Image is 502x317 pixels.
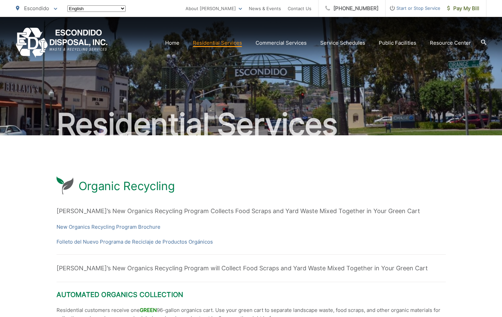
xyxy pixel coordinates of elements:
[57,206,446,216] p: [PERSON_NAME]’s New Organics Recycling Program Collects Food Scraps and Yard Waste Mixed Together...
[193,39,242,47] a: Residential Services
[288,4,311,13] a: Contact Us
[57,291,446,299] h2: Automated Organics Collection
[140,307,157,313] span: GREEN
[249,4,281,13] a: News & Events
[185,4,242,13] a: About [PERSON_NAME]
[379,39,416,47] a: Public Facilities
[256,39,307,47] a: Commercial Services
[16,28,108,58] a: EDCD logo. Return to the homepage.
[24,5,49,12] span: Escondido
[430,39,471,47] a: Resource Center
[320,39,365,47] a: Service Schedules
[57,223,160,231] a: New Organics Recycling Program Brochure
[447,4,479,13] span: Pay My Bill
[165,39,179,47] a: Home
[67,5,126,12] select: Select a language
[57,238,213,246] a: Folleto del Nuevo Programa de Reciclaje de Productos Orgánicos
[79,179,175,193] h1: Organic Recycling
[16,108,486,141] h2: Residential Services
[57,263,446,273] p: [PERSON_NAME]’s New Organics Recycling Program will Collect Food Scraps and Yard Waste Mixed Toge...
